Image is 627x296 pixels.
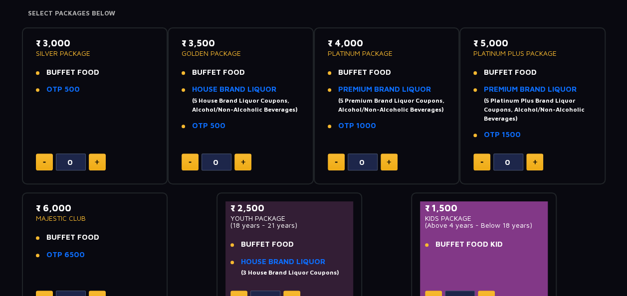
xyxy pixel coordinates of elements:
span: BUFFET FOOD [46,68,99,76]
p: (18 years - 21 years) [230,222,349,229]
img: plus [241,159,245,164]
a: PREMIUM BRAND LIQUOR [338,85,431,93]
p: MAJESTIC CLUB [36,215,154,222]
img: plus [95,159,99,164]
a: OTP 6500 [46,250,85,259]
span: BUFFET FOOD [484,68,537,76]
div: (5 Premium Brand Liquor Coupons, Alcohol/Non-Alcoholic Beverages) [338,96,446,114]
a: OTP 1500 [484,130,521,139]
a: OTP 500 [192,121,225,130]
p: ₹ 1,500 [425,201,543,215]
p: PLATINUM PACKAGE [328,50,446,57]
a: OTP 500 [46,85,80,93]
div: (3 House Brand Liquor Coupons) [241,268,339,277]
a: PREMIUM BRAND LIQUOR [484,85,577,93]
p: ₹ 5,000 [473,36,592,50]
p: KIDS PACKAGE [425,215,543,222]
img: minus [43,161,46,163]
img: plus [387,159,391,164]
p: ₹ 3,500 [182,36,300,50]
h4: Select Packages Below [28,9,600,17]
p: ₹ 2,500 [230,201,349,215]
p: (Above 4 years - Below 18 years) [425,222,543,229]
div: (5 House Brand Liquor Coupons, Alcohol/Non-Alcoholic Beverages) [192,96,300,114]
span: BUFFET FOOD [241,240,294,248]
p: PLATINUM PLUS PACKAGE [473,50,592,57]
a: OTP 1000 [338,121,376,130]
span: BUFFET FOOD [46,233,99,241]
a: HOUSE BRAND LIQUOR [241,257,325,266]
span: BUFFET FOOD [192,68,245,76]
img: minus [335,161,338,163]
span: BUFFET FOOD KID [435,240,503,248]
img: plus [533,159,537,164]
p: ₹ 4,000 [328,36,446,50]
a: HOUSE BRAND LIQUOR [192,85,276,93]
p: GOLDEN PACKAGE [182,50,300,57]
p: ₹ 6,000 [36,201,154,215]
p: SILVER PACKAGE [36,50,154,57]
img: minus [480,161,483,163]
p: YOUTH PACKAGE [230,215,349,222]
div: (5 Platinum Plus Brand Liquor Coupons, Alcohol/Non-Alcoholic Beverages) [484,96,592,123]
p: ₹ 3,000 [36,36,154,50]
img: minus [189,161,192,163]
span: BUFFET FOOD [338,68,391,76]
